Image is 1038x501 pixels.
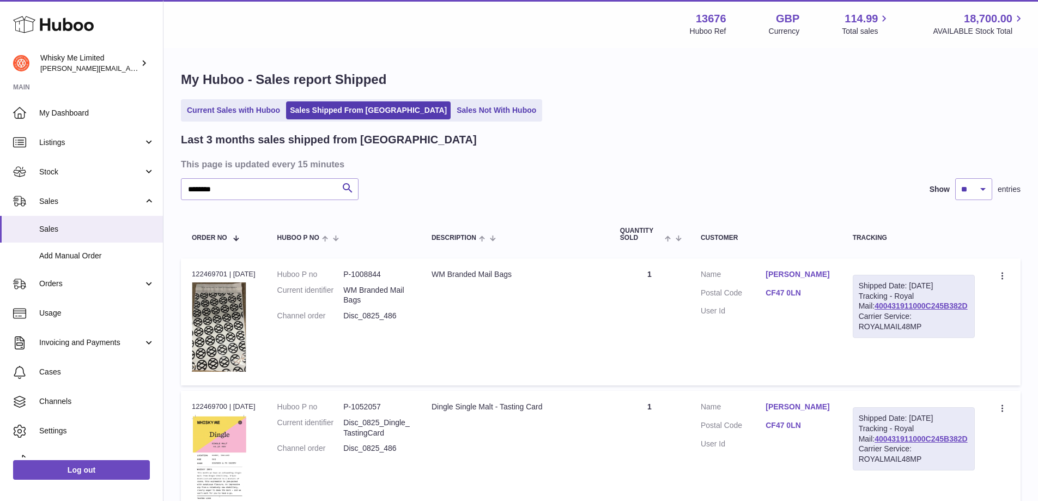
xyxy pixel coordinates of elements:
span: [PERSON_NAME][EMAIL_ADDRESS][DOMAIN_NAME] [40,64,218,73]
img: frances@whiskyshop.com [13,55,29,71]
span: Huboo P no [277,234,319,242]
span: Invoicing and Payments [39,337,143,348]
a: CF47 0LN [766,288,830,298]
dd: Disc_0825_486 [343,311,410,321]
dd: P-1052057 [343,402,410,412]
a: CF47 0LN [766,420,830,431]
span: Cases [39,367,155,377]
a: Sales Shipped From [GEOGRAPHIC_DATA] [286,101,451,119]
a: [PERSON_NAME] [766,402,830,412]
a: 400431911000C245B382D [875,301,967,310]
td: 1 [609,258,690,385]
a: Log out [13,460,150,480]
div: Shipped Date: [DATE] [859,413,969,424]
span: Usage [39,308,155,318]
span: 18,700.00 [964,11,1012,26]
dt: Name [701,402,766,415]
div: Whisky Me Limited [40,53,138,74]
span: Sales [39,196,143,207]
a: [PERSON_NAME] [766,269,830,280]
a: 114.99 Total sales [842,11,890,37]
a: 18,700.00 AVAILABLE Stock Total [933,11,1025,37]
div: Carrier Service: ROYALMAIL48MP [859,311,969,332]
div: Tracking - Royal Mail: [853,275,975,338]
dt: Postal Code [701,420,766,433]
span: Quantity Sold [620,227,662,242]
dt: Channel order [277,311,344,321]
dt: Channel order [277,443,344,454]
span: Sales [39,224,155,234]
a: Current Sales with Huboo [183,101,284,119]
a: 400431911000C245B382D [875,434,967,443]
span: AVAILABLE Stock Total [933,26,1025,37]
span: Order No [192,234,227,242]
dd: Disc_0825_486 [343,443,410,454]
dt: Current identifier [277,285,344,306]
span: My Dashboard [39,108,155,118]
div: Tracking - Royal Mail: [853,407,975,470]
h3: This page is updated every 15 minutes [181,158,1018,170]
span: Settings [39,426,155,436]
dd: WM Branded Mail Bags [343,285,410,306]
div: Carrier Service: ROYALMAIL48MP [859,444,969,464]
h1: My Huboo - Sales report Shipped [181,71,1021,88]
span: Channels [39,396,155,407]
span: entries [998,184,1021,195]
div: Dingle Single Malt - Tasting Card [432,402,598,412]
dd: Disc_0825_Dingle_TastingCard [343,418,410,438]
span: Description [432,234,476,242]
dt: Postal Code [701,288,766,301]
span: Total sales [842,26,890,37]
dt: Name [701,269,766,282]
span: Add Manual Order [39,251,155,261]
strong: 13676 [696,11,726,26]
dt: Huboo P no [277,402,344,412]
div: Tracking [853,234,975,242]
span: Returns [39,455,155,466]
span: Orders [39,279,143,289]
dt: Current identifier [277,418,344,438]
strong: GBP [776,11,799,26]
div: Currency [769,26,800,37]
dt: Huboo P no [277,269,344,280]
div: Shipped Date: [DATE] [859,281,969,291]
dd: P-1008844 [343,269,410,280]
div: 122469700 | [DATE] [192,402,256,412]
div: WM Branded Mail Bags [432,269,598,280]
dt: User Id [701,306,766,316]
span: Stock [39,167,143,177]
img: 1725358317.png [192,282,246,372]
dt: User Id [701,439,766,449]
label: Show [930,184,950,195]
a: Sales Not With Huboo [453,101,540,119]
span: Listings [39,137,143,148]
div: Customer [701,234,831,242]
h2: Last 3 months sales shipped from [GEOGRAPHIC_DATA] [181,132,477,147]
div: Huboo Ref [690,26,726,37]
div: 122469701 | [DATE] [192,269,256,279]
span: 114.99 [845,11,878,26]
